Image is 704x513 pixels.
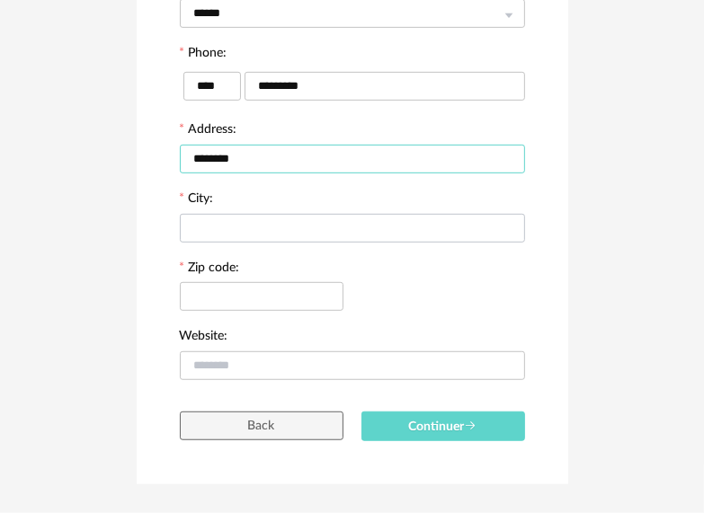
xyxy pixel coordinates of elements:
label: Zip code: [180,261,240,278]
label: Phone: [180,47,227,63]
button: Continuer [361,411,525,441]
label: Address: [180,123,237,139]
label: City: [180,192,214,208]
span: Back [248,420,275,432]
span: Continuer [409,420,477,433]
label: Website: [180,330,228,346]
button: Back [180,411,343,440]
